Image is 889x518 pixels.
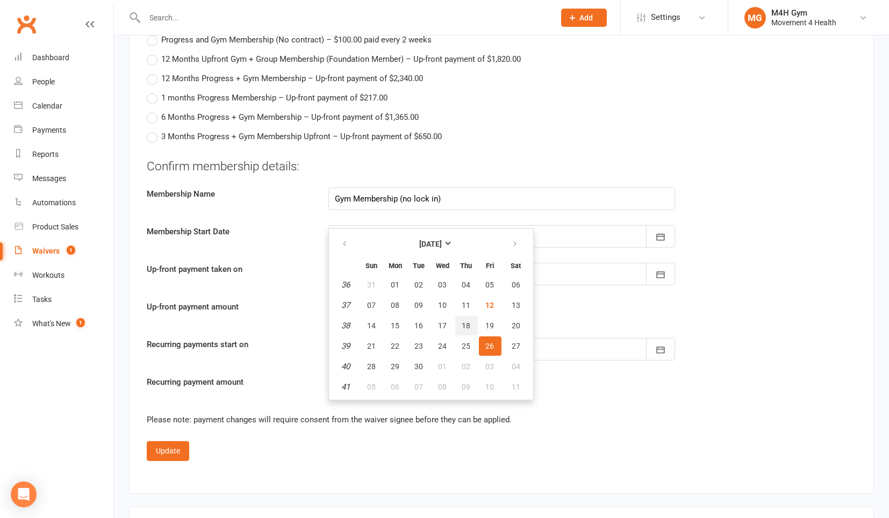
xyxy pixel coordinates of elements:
[486,362,494,371] span: 03
[368,342,376,350] span: 21
[32,319,71,328] div: What's New
[462,362,471,371] span: 02
[512,362,520,371] span: 04
[512,342,520,350] span: 27
[439,362,447,371] span: 01
[384,316,407,335] button: 15
[439,342,447,350] span: 24
[561,9,607,27] button: Add
[479,357,501,376] button: 03
[161,130,442,141] span: 3 Months Progress + Gym Membership Upfront – Up-front payment of $650.00
[161,72,423,83] span: 12 Months Progress + Gym Membership – Up-front payment of $2,340.00
[32,126,66,134] div: Payments
[341,321,350,330] em: 38
[32,222,78,231] div: Product Sales
[14,312,113,336] a: What's New1
[420,240,442,248] strong: [DATE]
[161,33,432,45] span: Progress and Gym Membership (No contract) – $100.00 paid every 2 weeks
[415,280,424,289] span: 02
[479,316,501,335] button: 19
[368,321,376,330] span: 14
[14,94,113,118] a: Calendar
[147,441,189,461] button: Update
[503,296,530,315] button: 13
[503,357,530,376] button: 04
[462,321,471,330] span: 18
[391,383,400,391] span: 06
[32,174,66,183] div: Messages
[744,7,766,28] div: MG
[14,167,113,191] a: Messages
[455,357,478,376] button: 02
[415,342,424,350] span: 23
[432,275,454,294] button: 03
[139,300,320,313] label: Up-front payment amount
[439,280,447,289] span: 03
[432,296,454,315] button: 10
[512,383,520,391] span: 11
[361,336,383,356] button: 21
[11,481,37,507] div: Open Intercom Messenger
[439,383,447,391] span: 08
[503,316,530,335] button: 20
[32,53,69,62] div: Dashboard
[415,321,424,330] span: 16
[361,357,383,376] button: 28
[384,275,407,294] button: 01
[413,262,425,270] small: Tuesday
[391,321,400,330] span: 15
[32,295,52,304] div: Tasks
[771,8,836,18] div: M4H Gym
[503,275,530,294] button: 06
[14,142,113,167] a: Reports
[462,383,471,391] span: 09
[389,262,402,270] small: Monday
[651,5,680,30] span: Settings
[368,362,376,371] span: 28
[368,301,376,310] span: 07
[341,382,350,392] em: 41
[341,300,350,310] em: 37
[76,318,85,327] span: 1
[455,336,478,356] button: 25
[415,362,424,371] span: 30
[455,275,478,294] button: 04
[14,46,113,70] a: Dashboard
[32,247,60,255] div: Waivers
[361,296,383,315] button: 07
[439,321,447,330] span: 17
[455,296,478,315] button: 11
[771,18,836,27] div: Movement 4 Health
[511,262,521,270] small: Saturday
[486,342,494,350] span: 26
[14,191,113,215] a: Automations
[14,239,113,263] a: Waivers 1
[503,336,530,356] button: 27
[432,316,454,335] button: 17
[14,215,113,239] a: Product Sales
[462,342,471,350] span: 25
[368,383,376,391] span: 05
[479,275,501,294] button: 05
[408,377,431,397] button: 07
[32,150,59,159] div: Reports
[408,336,431,356] button: 23
[436,262,449,270] small: Wednesday
[512,301,520,310] span: 13
[32,77,55,86] div: People
[384,377,407,397] button: 06
[361,316,383,335] button: 14
[391,362,400,371] span: 29
[147,158,856,175] div: Confirm membership details:
[486,383,494,391] span: 10
[14,287,113,312] a: Tasks
[32,198,76,207] div: Automations
[14,118,113,142] a: Payments
[432,336,454,356] button: 24
[580,13,593,22] span: Add
[486,262,494,270] small: Friday
[391,301,400,310] span: 08
[141,10,547,25] input: Search...
[408,316,431,335] button: 16
[139,338,320,351] label: Recurring payments start on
